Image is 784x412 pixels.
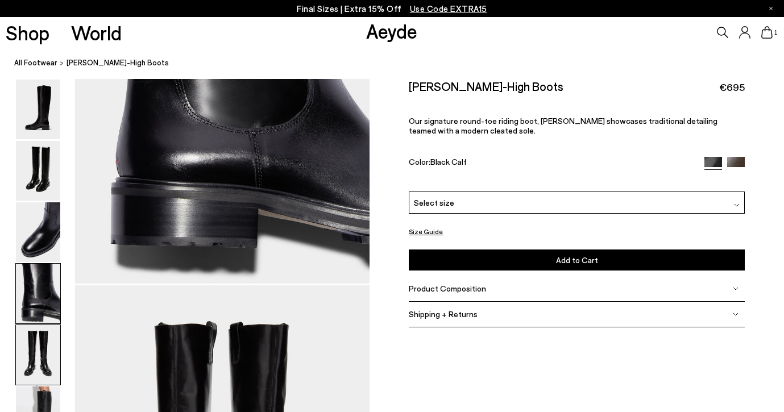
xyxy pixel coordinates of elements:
[409,284,486,293] span: Product Composition
[16,141,60,201] img: Henry Knee-High Boots - Image 2
[6,23,49,43] a: Shop
[410,3,487,14] span: Navigate to /collections/ss25-final-sizes
[366,19,417,43] a: Aeyde
[556,255,598,265] span: Add to Cart
[414,197,454,209] span: Select size
[409,224,443,239] button: Size Guide
[409,116,745,135] p: Our signature round-toe riding boot, [PERSON_NAME] showcases traditional detailing teamed with a ...
[734,202,740,207] img: svg%3E
[409,79,563,93] h2: [PERSON_NAME]-High Boots
[71,23,122,43] a: World
[733,286,739,292] img: svg%3E
[409,249,745,270] button: Add to Cart
[16,80,60,139] img: Henry Knee-High Boots - Image 1
[14,48,784,79] nav: breadcrumb
[14,57,57,69] a: All Footwear
[409,309,478,319] span: Shipping + Returns
[761,26,773,39] a: 1
[719,80,745,94] span: €695
[16,325,60,385] img: Henry Knee-High Boots - Image 5
[297,2,487,16] p: Final Sizes | Extra 15% Off
[16,202,60,262] img: Henry Knee-High Boots - Image 3
[16,264,60,323] img: Henry Knee-High Boots - Image 4
[67,57,169,69] span: [PERSON_NAME]-High Boots
[409,157,693,170] div: Color:
[773,30,778,36] span: 1
[430,157,467,167] span: Black Calf
[733,311,739,317] img: svg%3E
